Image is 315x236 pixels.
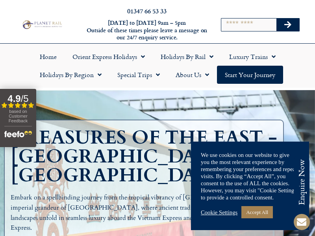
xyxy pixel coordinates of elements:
[217,66,283,84] a: Start your Journey
[168,66,217,84] a: About Us
[11,128,281,185] h1: TREASURES OF THE EAST - [GEOGRAPHIC_DATA] to [GEOGRAPHIC_DATA]
[86,19,208,41] h6: [DATE] to [DATE] 9am – 5pm Outside of these times please leave a message on our 24/7 enquiry serv...
[201,209,237,216] a: Cookie Settings
[201,151,299,201] div: We use cookies on our website to give you the most relevant experience by remembering your prefer...
[32,66,109,84] a: Holidays by Region
[65,48,153,66] a: Orient Express Holidays
[221,48,283,66] a: Luxury Trains
[4,48,311,84] nav: Menu
[21,19,63,29] img: Planet Rail Train Holidays Logo
[11,193,277,233] p: Embark on a spellbinding journey from the tropical vibrancy of [GEOGRAPHIC_DATA] to the imperial ...
[153,48,221,66] a: Holidays by Rail
[276,18,299,31] button: Search
[32,48,65,66] a: Home
[109,66,168,84] a: Special Trips
[241,206,273,218] a: Accept All
[127,6,167,15] a: 01347 66 53 33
